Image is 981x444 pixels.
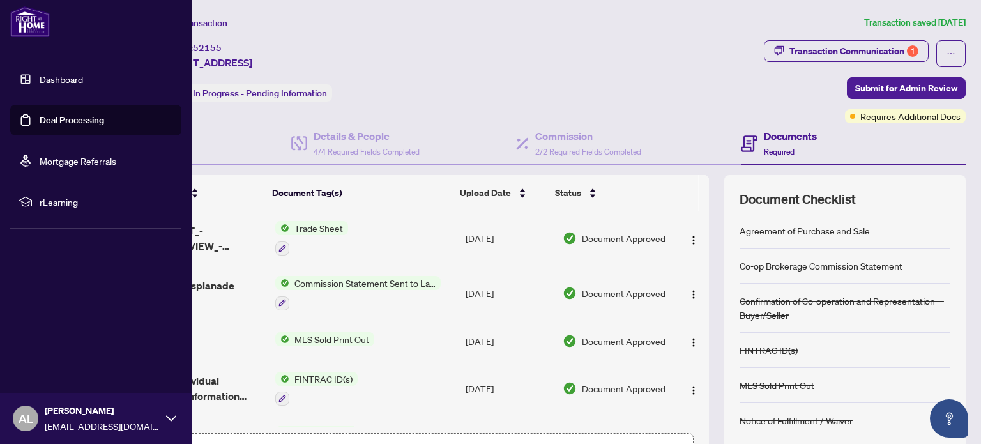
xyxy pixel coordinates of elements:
[555,186,581,200] span: Status
[535,147,641,157] span: 2/2 Required Fields Completed
[683,331,704,351] button: Logo
[455,175,550,211] th: Upload Date
[275,426,289,440] img: Status Icon
[563,334,577,348] img: Document Status
[289,332,374,346] span: MLS Sold Print Out
[275,332,289,346] img: Status Icon
[740,224,870,238] div: Agreement of Purchase and Sale
[275,332,374,346] button: Status IconMLS Sold Print Out
[535,128,641,144] h4: Commission
[45,419,160,433] span: [EMAIL_ADDRESS][DOMAIN_NAME]
[582,381,665,395] span: Document Approved
[740,259,902,273] div: Co-op Brokerage Commission Statement
[40,73,83,85] a: Dashboard
[19,410,33,427] span: AL
[740,294,950,322] div: Confirmation of Co-operation and Representation—Buyer/Seller
[117,175,267,211] th: (14) File Name
[855,78,957,98] span: Submit for Admin Review
[123,278,265,309] span: CS - 222 The Esplanade 718.pdf
[683,378,704,399] button: Logo
[947,49,955,58] span: ellipsis
[314,128,420,144] h4: Details & People
[158,55,252,70] span: [STREET_ADDRESS]
[275,276,441,310] button: Status IconCommission Statement Sent to Lawyer
[460,266,558,321] td: [DATE]
[10,6,50,37] img: logo
[740,190,856,208] span: Document Checklist
[460,321,558,362] td: [DATE]
[275,221,289,235] img: Status Icon
[275,276,289,290] img: Status Icon
[582,334,665,348] span: Document Approved
[764,128,817,144] h4: Documents
[289,426,358,440] span: FINTRAC ID(s)
[550,175,666,211] th: Status
[688,289,699,300] img: Logo
[688,385,699,395] img: Logo
[275,372,358,406] button: Status IconFINTRAC ID(s)
[688,337,699,348] img: Logo
[123,373,265,404] span: FINTRAC - Individual Identification Information Record 1.pdf
[460,211,558,266] td: [DATE]
[314,147,420,157] span: 4/4 Required Fields Completed
[289,372,358,386] span: FINTRAC ID(s)
[582,286,665,300] span: Document Approved
[40,155,116,167] a: Mortgage Referrals
[123,223,265,254] span: TRADE_SHEET_-_Agent_to_REVIEW_-_222_The_Esplanade_718.pdf
[688,235,699,245] img: Logo
[40,195,172,209] span: rLearning
[563,231,577,245] img: Document Status
[764,147,795,157] span: Required
[267,175,455,211] th: Document Tag(s)
[275,372,289,386] img: Status Icon
[847,77,966,99] button: Submit for Admin Review
[740,343,798,357] div: FINTRAC ID(s)
[40,114,104,126] a: Deal Processing
[289,221,348,235] span: Trade Sheet
[289,276,441,290] span: Commission Statement Sent to Lawyer
[864,15,966,30] article: Transaction saved [DATE]
[563,286,577,300] img: Document Status
[563,381,577,395] img: Document Status
[460,362,558,417] td: [DATE]
[740,378,814,392] div: MLS Sold Print Out
[740,413,853,427] div: Notice of Fulfillment / Waiver
[460,186,511,200] span: Upload Date
[907,45,918,57] div: 1
[193,88,327,99] span: In Progress - Pending Information
[789,41,918,61] div: Transaction Communication
[275,221,348,256] button: Status IconTrade Sheet
[764,40,929,62] button: Transaction Communication1
[45,404,160,418] span: [PERSON_NAME]
[860,109,961,123] span: Requires Additional Docs
[193,42,222,54] span: 52155
[930,399,968,438] button: Open asap
[158,84,332,102] div: Status:
[582,231,665,245] span: Document Approved
[683,283,704,303] button: Logo
[159,17,227,29] span: View Transaction
[683,228,704,249] button: Logo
